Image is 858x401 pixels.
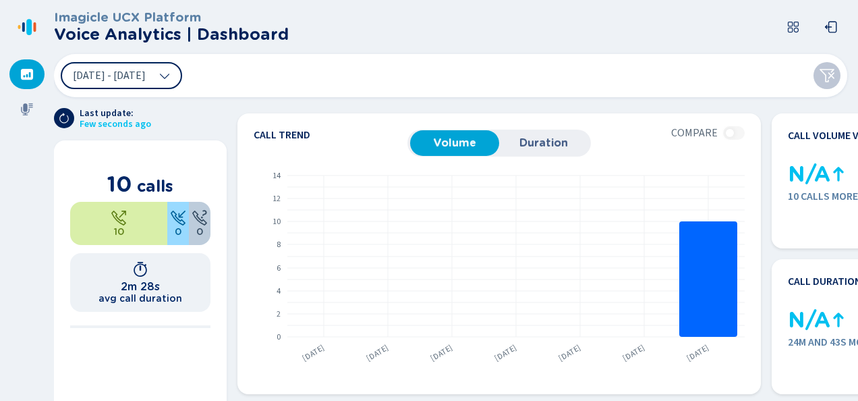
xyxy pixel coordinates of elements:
text: 2 [277,309,281,320]
text: [DATE] [300,342,326,364]
span: Duration [506,137,581,149]
h1: 2m 28s [121,280,160,293]
text: [DATE] [492,342,519,364]
div: 0 calls in the previous period, impossible to calculate the % variation [788,163,809,185]
svg: kpi-up [830,312,847,328]
div: 100% [70,202,167,245]
div: 0 calls in the previous period, impossible to calculate the % variation [788,309,809,331]
span: N/A [788,308,830,333]
div: 0% [167,202,189,245]
svg: unknown-call [192,210,208,226]
h2: avg call duration [98,293,182,304]
svg: telephone-inbound [170,210,186,226]
text: 0 [277,331,281,343]
text: 14 [273,170,281,182]
svg: telephone-outbound [111,210,127,226]
h3: Imagicle UCX Platform [54,10,289,25]
span: 10 [114,226,124,237]
div: 0% [189,202,210,245]
button: Volume [410,130,499,156]
text: [DATE] [685,342,711,364]
text: [DATE] [621,342,647,364]
span: Volume [417,137,492,149]
h2: Voice Analytics | Dashboard [54,25,289,44]
svg: mic-fill [20,103,34,116]
text: [DATE] [364,342,391,364]
svg: chevron-down [159,70,170,81]
button: [DATE] - [DATE] [61,62,182,89]
button: Clear filters [813,62,840,89]
span: N/A [788,162,830,187]
span: Few seconds ago [80,119,151,130]
svg: funnel-disabled [819,68,835,84]
span: 0 [196,226,203,237]
span: 10 [107,171,132,197]
svg: kpi-up [830,166,847,182]
svg: timer [132,261,148,277]
span: calls [137,176,173,196]
span: Last update: [80,108,151,119]
text: 12 [273,193,281,205]
text: 10 [273,216,281,228]
h4: Call trend [254,130,407,140]
text: [DATE] [556,342,583,364]
div: Dashboard [9,59,45,89]
button: Duration [499,130,588,156]
span: Compare [671,127,718,139]
text: 4 [277,286,281,297]
text: 8 [277,239,281,250]
text: [DATE] [428,342,455,364]
span: 0 [175,226,181,237]
span: [DATE] - [DATE] [73,70,146,81]
text: 6 [277,263,281,274]
svg: arrow-clockwise [59,113,69,124]
svg: box-arrow-left [824,20,838,34]
div: Recordings [9,95,45,124]
svg: dashboard-filled [20,68,34,81]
